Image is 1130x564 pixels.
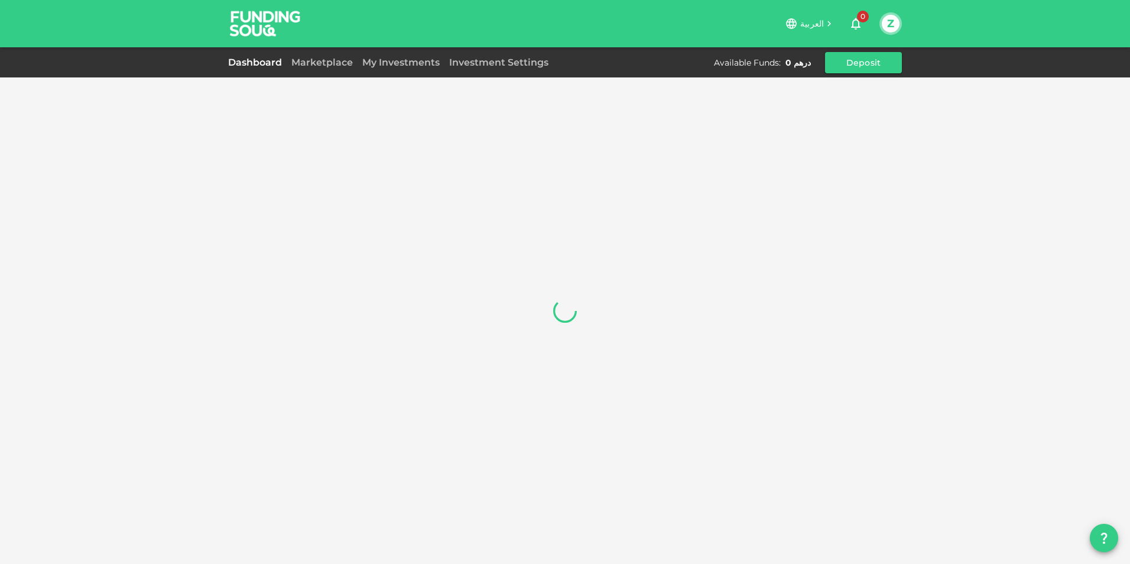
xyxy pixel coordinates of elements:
[358,57,444,68] a: My Investments
[287,57,358,68] a: Marketplace
[1090,524,1118,552] button: question
[825,52,902,73] button: Deposit
[444,57,553,68] a: Investment Settings
[228,57,287,68] a: Dashboard
[785,57,811,69] div: درهم 0
[714,57,781,69] div: Available Funds :
[844,12,868,35] button: 0
[857,11,869,22] span: 0
[882,15,900,33] button: Z
[800,18,824,29] span: العربية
